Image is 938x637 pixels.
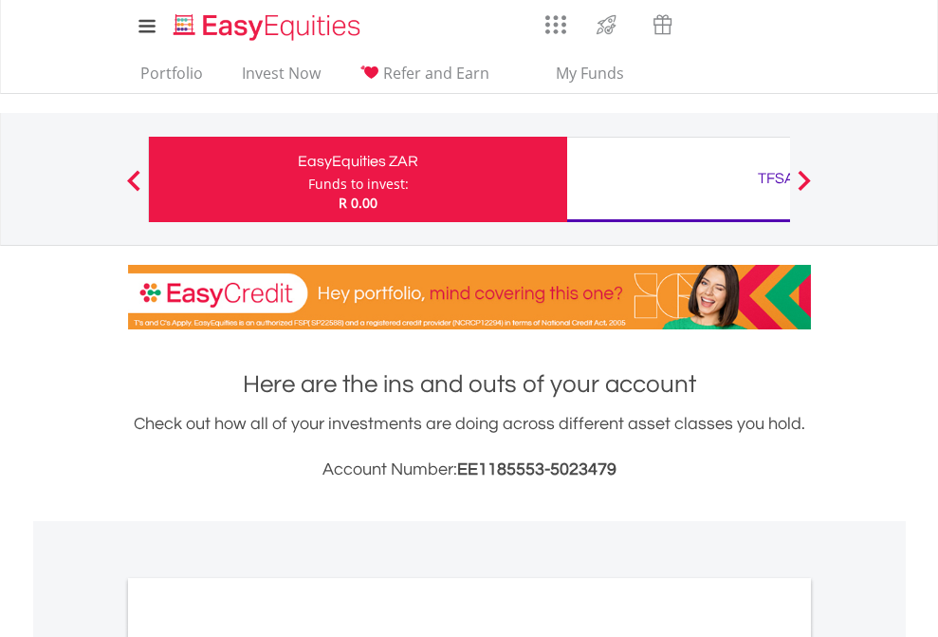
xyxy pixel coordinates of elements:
a: My Profile [787,5,836,47]
span: R 0.00 [339,194,377,212]
a: AppsGrid [533,5,579,35]
a: Home page [166,5,368,43]
span: My Funds [528,61,653,85]
a: Invest Now [234,64,328,93]
div: Check out how all of your investments are doing across different asset classes you hold. [128,411,811,483]
h3: Account Number: [128,457,811,483]
a: Notifications [690,5,739,43]
span: Refer and Earn [383,63,489,84]
img: vouchers-v2.svg [647,9,678,40]
div: Funds to invest: [308,175,409,194]
a: Vouchers [635,5,690,40]
img: EasyEquities_Logo.png [170,11,368,43]
button: Next [785,179,823,198]
img: EasyCredit Promotion Banner [128,265,811,329]
a: Refer and Earn [352,64,497,93]
img: thrive-v2.svg [591,9,622,40]
h1: Here are the ins and outs of your account [128,367,811,402]
a: Portfolio [133,64,211,93]
a: FAQ's and Support [739,5,787,43]
div: EasyEquities ZAR [160,148,556,175]
span: EE1185553-5023479 [457,460,616,478]
img: grid-menu-icon.svg [545,14,566,35]
button: Previous [115,179,153,198]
